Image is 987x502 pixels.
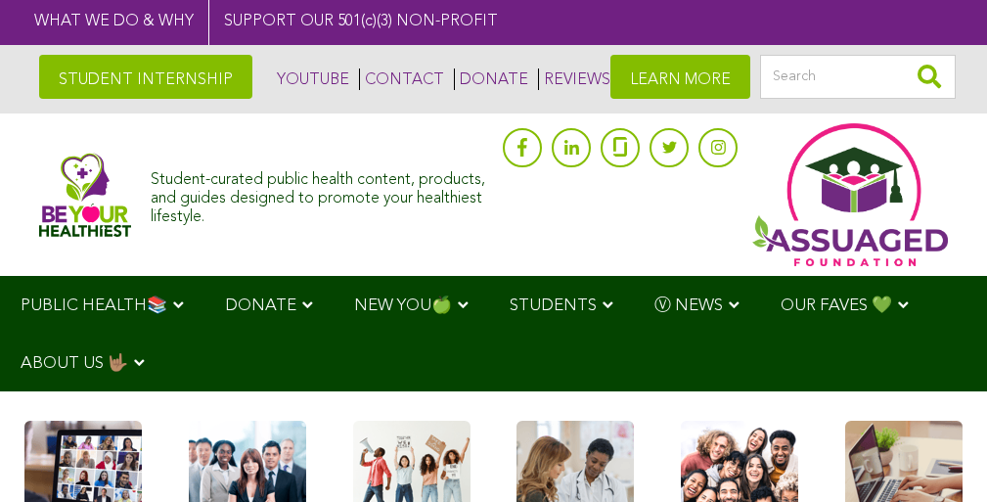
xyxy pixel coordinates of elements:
[21,297,167,314] span: PUBLIC HEALTH📚
[654,297,723,314] span: Ⓥ NEWS
[752,123,948,266] img: Assuaged App
[613,137,627,157] img: glassdoor
[510,297,597,314] span: STUDENTS
[225,297,296,314] span: DONATE
[760,55,956,99] input: Search
[889,408,987,502] iframe: Chat Widget
[21,355,128,372] span: ABOUT US 🤟🏽
[354,297,452,314] span: NEW YOU🍏
[454,68,528,90] a: DONATE
[39,55,252,99] a: STUDENT INTERNSHIP
[538,68,610,90] a: REVIEWS
[272,68,349,90] a: YOUTUBE
[359,68,444,90] a: CONTACT
[39,153,131,237] img: Assuaged
[610,55,750,99] a: LEARN MORE
[151,161,493,228] div: Student-curated public health content, products, and guides designed to promote your healthiest l...
[781,297,892,314] span: OUR FAVES 💚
